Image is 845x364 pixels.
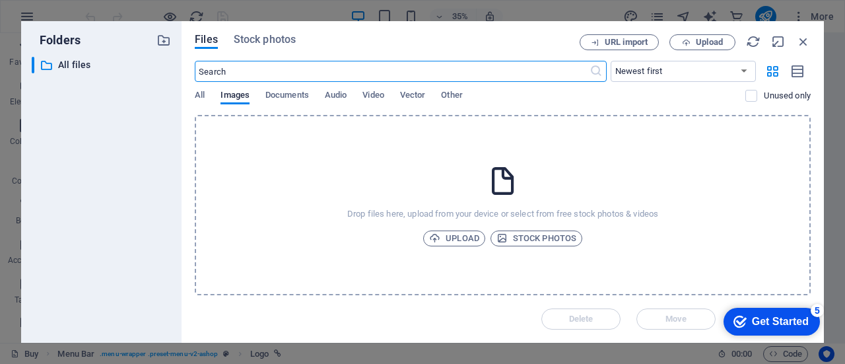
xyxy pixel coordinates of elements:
[796,34,811,49] i: Close
[429,231,479,246] span: Upload
[423,231,485,246] button: Upload
[441,87,462,106] span: Other
[32,57,34,73] div: ​
[696,38,723,46] span: Upload
[771,34,786,49] i: Minimize
[98,3,111,16] div: 5
[265,87,309,106] span: Documents
[195,32,218,48] span: Files
[669,34,735,50] button: Upload
[11,7,107,34] div: Get Started 5 items remaining, 0% complete
[362,87,384,106] span: Video
[220,87,250,106] span: Images
[195,87,205,106] span: All
[605,38,648,46] span: URL import
[496,231,576,246] span: Stock photos
[39,15,96,26] div: Get Started
[234,32,296,48] span: Stock photos
[580,34,659,50] button: URL import
[746,34,760,49] i: Reload
[156,33,171,48] i: Create new folder
[58,57,147,73] p: All files
[195,61,589,82] input: Search
[32,32,81,49] p: Folders
[325,87,347,106] span: Audio
[347,208,658,220] p: Drop files here, upload from your device or select from free stock photos & videos
[400,87,426,106] span: Vector
[490,231,582,246] button: Stock photos
[764,90,811,102] p: Displays only files that are not in use on the website. Files added during this session can still...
